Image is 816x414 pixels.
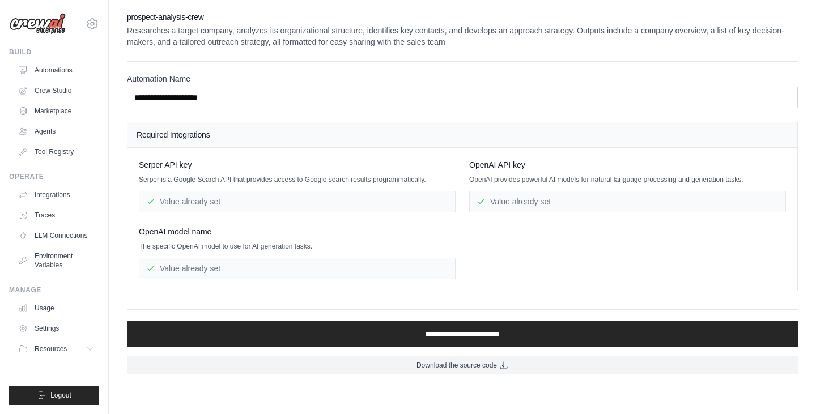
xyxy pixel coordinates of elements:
a: Settings [14,319,99,338]
a: Marketplace [14,102,99,120]
a: Crew Studio [14,82,99,100]
a: Agents [14,122,99,140]
a: Traces [14,206,99,224]
span: Download the source code [416,361,497,370]
button: Resources [14,340,99,358]
span: Resources [35,344,67,353]
p: The specific OpenAI model to use for AI generation tasks. [139,242,456,251]
p: Serper is a Google Search API that provides access to Google search results programmatically. [139,175,456,184]
img: Logo [9,13,66,35]
a: Tool Registry [14,143,99,161]
div: Value already set [469,191,786,212]
span: Logout [50,391,71,400]
a: Environment Variables [14,247,99,274]
p: Researches a target company, analyzes its organizational structure, identifies key contacts, and ... [127,25,798,48]
a: Download the source code [127,356,798,374]
span: OpenAI API key [469,159,525,170]
a: Automations [14,61,99,79]
h4: Required Integrations [137,129,788,140]
a: Usage [14,299,99,317]
button: Logout [9,386,99,405]
div: Value already set [139,191,456,212]
span: Serper API key [139,159,192,170]
div: Value already set [139,258,456,279]
a: Integrations [14,186,99,204]
span: OpenAI model name [139,226,211,237]
a: LLM Connections [14,227,99,245]
div: Manage [9,285,99,295]
label: Automation Name [127,73,798,84]
div: Operate [9,172,99,181]
h2: prospect-analysis-crew [127,11,798,23]
div: Build [9,48,99,57]
p: OpenAI provides powerful AI models for natural language processing and generation tasks. [469,175,786,184]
